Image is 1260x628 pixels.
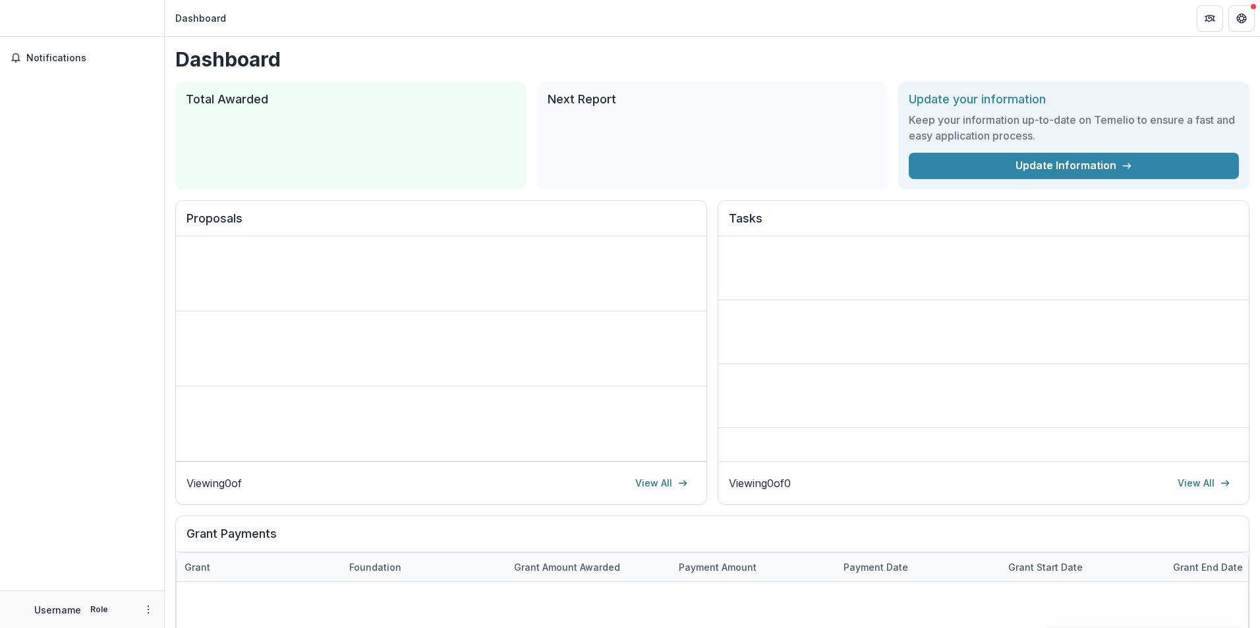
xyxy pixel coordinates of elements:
[186,211,696,236] h2: Proposals
[34,603,81,617] p: Username
[186,475,242,491] p: Viewing 0 of
[548,92,878,107] h2: Next Report
[86,604,112,615] p: Role
[909,153,1239,179] a: Update Information
[729,211,1238,236] h2: Tasks
[729,475,791,491] p: Viewing 0 of 0
[175,47,1249,71] h1: Dashboard
[1197,5,1223,32] button: Partners
[5,47,159,68] button: Notifications
[140,602,156,617] button: More
[627,473,696,494] a: View All
[186,92,516,107] h2: Total Awarded
[909,112,1239,144] h3: Keep your information up-to-date on Temelio to ensure a fast and easy application process.
[1170,473,1238,494] a: View All
[1228,5,1255,32] button: Get Help
[186,527,1238,552] h2: Grant Payments
[170,9,231,28] nav: breadcrumb
[909,92,1239,107] h2: Update your information
[26,53,154,64] span: Notifications
[175,11,226,25] div: Dashboard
